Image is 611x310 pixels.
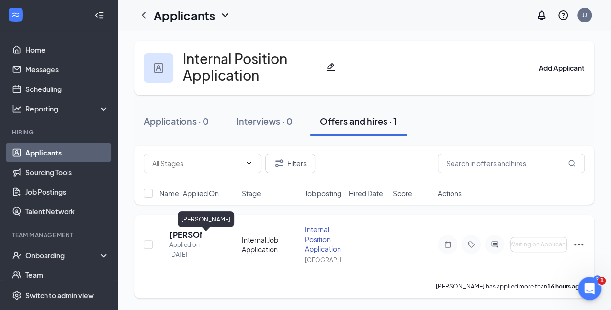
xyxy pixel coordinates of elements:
span: Score [393,188,412,198]
div: JJ [582,11,587,19]
button: Waiting on Applicant [510,237,567,252]
span: Actions [438,188,462,198]
div: Interviews · 0 [236,115,293,127]
a: Job Postings [25,182,109,201]
svg: ChevronDown [219,9,231,21]
svg: Note [442,241,453,248]
input: Search in offers and hires [438,154,585,173]
div: 2 [593,275,601,284]
a: Sourcing Tools [25,162,109,182]
a: Home [25,40,109,60]
div: [PERSON_NAME] [178,211,234,227]
svg: WorkstreamLogo [11,10,21,20]
a: Talent Network [25,201,109,221]
svg: Pencil [326,62,336,72]
a: Team [25,265,109,285]
svg: Analysis [12,104,22,113]
div: Applications · 0 [144,115,209,127]
iframe: Intercom live chat [578,277,601,300]
span: 1 [598,277,606,285]
div: Internal Job Application [242,235,299,254]
svg: ChevronDown [245,159,253,167]
div: Offers and hires · 1 [320,115,397,127]
span: Name · Applied On [159,188,219,198]
b: 16 hours ago [547,283,583,290]
input: All Stages [152,158,241,169]
div: Onboarding [25,250,101,260]
span: Hired Date [349,188,383,198]
svg: Settings [12,290,22,300]
a: Applicants [25,143,109,162]
svg: Collapse [94,10,104,20]
svg: ActiveChat [489,241,500,248]
h1: Applicants [154,7,215,23]
svg: Ellipses [573,239,585,250]
svg: QuestionInfo [557,9,569,21]
svg: Filter [273,157,285,169]
svg: ChevronLeft [138,9,150,21]
h5: [PERSON_NAME] [169,229,202,240]
div: Switch to admin view [25,290,94,300]
div: Team Management [12,231,107,239]
div: Applied on [DATE] [169,240,202,260]
img: user icon [154,63,163,73]
a: Scheduling [25,79,109,99]
div: Internal Position Application [305,224,343,254]
svg: Tag [465,241,477,248]
div: [GEOGRAPHIC_DATA] [305,256,343,264]
div: Hiring [12,128,107,136]
svg: UserCheck [12,250,22,260]
svg: MagnifyingGlass [568,159,576,167]
button: Add Applicant [539,63,585,73]
span: Waiting on Applicant [509,241,568,248]
button: Filter Filters [265,154,315,173]
span: Job posting [305,188,341,198]
div: Reporting [25,104,110,113]
span: Stage [242,188,261,198]
p: [PERSON_NAME] has applied more than . [436,282,585,290]
a: Messages [25,60,109,79]
svg: Notifications [536,9,547,21]
h3: Internal Position Application [183,50,322,84]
